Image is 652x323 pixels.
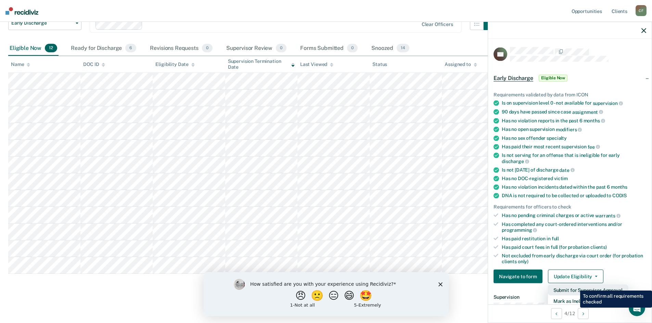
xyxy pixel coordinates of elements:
[578,308,589,319] button: Next Opportunity
[204,272,449,316] iframe: Survey by Kim from Recidiviz
[494,294,646,300] dt: Supervision
[502,167,646,173] div: Is not [DATE] of discharge
[372,62,387,67] div: Status
[554,176,568,181] span: victim
[502,100,646,106] div: Is on supervision level 0 - not available for
[11,62,30,67] div: Name
[551,308,562,319] button: Previous Opportunity
[11,20,73,26] span: Early Discharge
[588,144,600,149] span: fee
[397,44,409,53] span: 14
[299,41,359,56] div: Forms Submitted
[228,58,295,70] div: Supervision Termination Date
[502,236,646,242] div: Has paid restitution in
[559,167,574,173] span: date
[539,75,568,81] span: Eligible Now
[595,213,621,218] span: warrants
[548,285,628,296] button: Submit for Supervisor Approval
[494,270,542,283] button: Navigate to form
[494,75,533,81] span: Early Discharge
[276,44,286,53] span: 0
[488,67,652,89] div: Early DischargeEligible Now
[612,193,627,198] span: CODIS
[488,304,652,322] div: 4 / 12
[502,253,646,264] div: Not excluded from early discharge via court order (for probation clients
[494,204,646,210] div: Requirements for officers to check
[300,62,333,67] div: Last Viewed
[502,176,646,181] div: Has no DOC-registered
[45,44,57,53] span: 12
[225,41,288,56] div: Supervisor Review
[502,159,529,164] span: discharge
[445,62,477,67] div: Assigned to
[611,184,627,190] span: months
[502,244,646,250] div: Has paid court fees in full (for probation
[593,100,623,106] span: supervision
[502,227,537,233] span: programming
[69,41,138,56] div: Ready for Discharge
[422,22,453,27] div: Clear officers
[155,62,195,67] div: Eligibility Date
[552,236,559,241] span: full
[502,152,646,164] div: Is not serving for an offense that is ineligible for early
[502,193,646,199] div: DNA is not required to be collected or uploaded to
[502,118,646,124] div: Has no violation reports in the past 6
[584,118,605,123] span: months
[8,41,59,56] div: Eligible Now
[547,135,567,140] span: specialty
[149,41,214,56] div: Revisions Requests
[548,296,628,307] button: Mark as Ineligible
[502,213,646,219] div: Has no pending criminal charges or active
[590,244,607,250] span: clients)
[556,127,582,132] span: modifiers
[5,7,38,15] img: Recidiviz
[502,109,646,115] div: 90 days have passed since case
[502,221,646,233] div: Has completed any court-ordered interventions and/or
[502,126,646,133] div: Has no open supervision
[502,135,646,141] div: Has no sex offender
[83,62,105,67] div: DOC ID
[494,92,646,97] div: Requirements validated by data from ICON
[502,144,646,150] div: Has paid their most recent supervision
[518,258,528,264] span: only)
[370,41,411,56] div: Snoozed
[494,270,545,283] a: Navigate to form link
[636,5,647,16] div: C F
[629,300,645,316] iframe: Intercom live chat
[548,270,603,283] button: Update Eligibility
[125,44,136,53] span: 6
[572,109,603,115] span: assignment
[502,184,646,190] div: Has no violation incidents dated within the past 6
[347,44,358,53] span: 0
[202,44,213,53] span: 0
